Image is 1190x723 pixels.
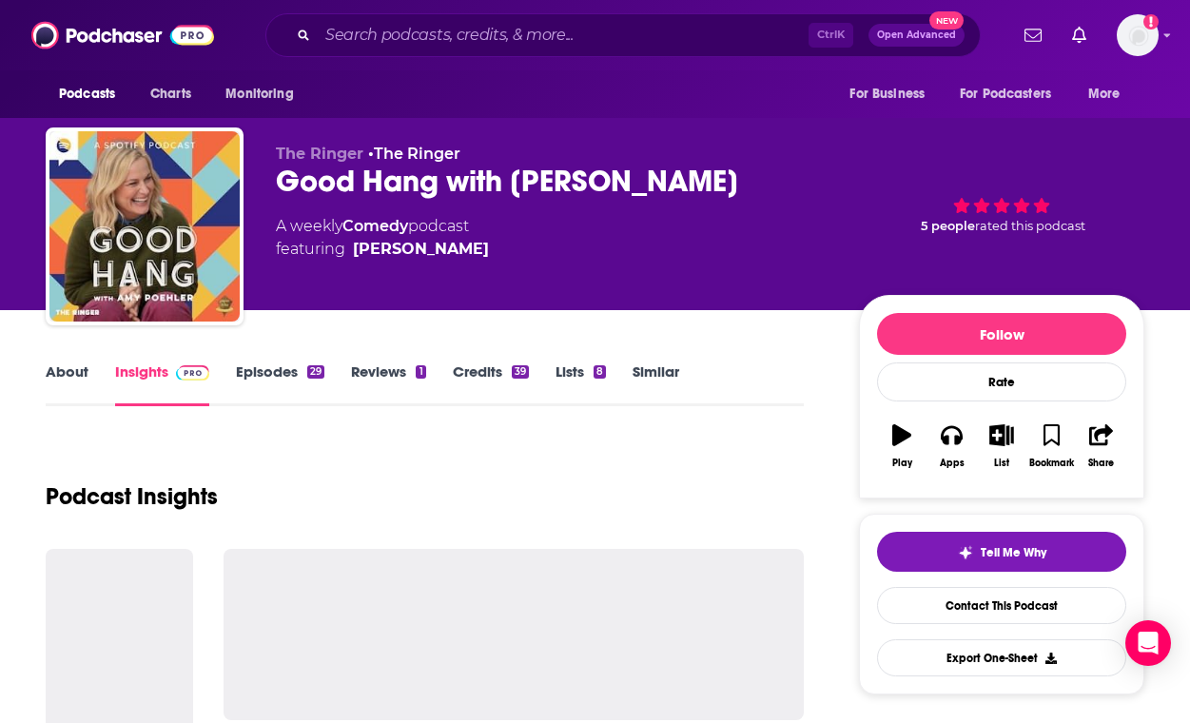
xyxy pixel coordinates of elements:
span: rated this podcast [975,219,1085,233]
h1: Podcast Insights [46,482,218,511]
img: User Profile [1117,14,1159,56]
button: Show profile menu [1117,14,1159,56]
button: open menu [836,76,948,112]
span: The Ringer [276,145,363,163]
div: A weekly podcast [276,215,489,261]
a: Amy Poehler [353,238,489,261]
a: Show notifications dropdown [1017,19,1049,51]
button: Play [877,412,927,480]
button: open menu [1075,76,1144,112]
button: Share [1077,412,1126,480]
button: Bookmark [1026,412,1076,480]
button: open menu [212,76,318,112]
button: Apps [927,412,976,480]
div: Apps [940,458,965,469]
div: 8 [594,365,606,379]
div: 39 [512,365,529,379]
span: Tell Me Why [981,545,1046,560]
a: Contact This Podcast [877,587,1126,624]
div: 1 [416,365,425,379]
a: Reviews1 [351,362,425,406]
img: Good Hang with Amy Poehler [49,131,240,322]
input: Search podcasts, credits, & more... [318,20,809,50]
svg: Add a profile image [1143,14,1159,29]
span: Logged in as JohnJMudgett [1117,14,1159,56]
span: Podcasts [59,81,115,107]
span: Charts [150,81,191,107]
span: Ctrl K [809,23,853,48]
div: Search podcasts, credits, & more... [265,13,981,57]
span: Open Advanced [877,30,956,40]
span: • [368,145,460,163]
div: List [994,458,1009,469]
span: For Business [849,81,925,107]
button: List [977,412,1026,480]
div: Play [892,458,912,469]
a: Lists8 [556,362,606,406]
a: Similar [633,362,679,406]
a: Credits39 [453,362,529,406]
span: featuring [276,238,489,261]
div: Share [1088,458,1114,469]
a: InsightsPodchaser Pro [115,362,209,406]
span: More [1088,81,1121,107]
span: New [929,11,964,29]
a: About [46,362,88,406]
div: Open Intercom Messenger [1125,620,1171,666]
button: Export One-Sheet [877,639,1126,676]
button: tell me why sparkleTell Me Why [877,532,1126,572]
span: For Podcasters [960,81,1051,107]
img: Podchaser Pro [176,365,209,381]
button: Open AdvancedNew [868,24,965,47]
div: 5 peoplerated this podcast [859,145,1144,263]
span: Monitoring [225,81,293,107]
img: Podchaser - Follow, Share and Rate Podcasts [31,17,214,53]
div: 29 [307,365,324,379]
a: Charts [138,76,203,112]
a: The Ringer [374,145,460,163]
span: 5 people [921,219,975,233]
button: open menu [947,76,1079,112]
a: Show notifications dropdown [1064,19,1094,51]
a: Episodes29 [236,362,324,406]
img: tell me why sparkle [958,545,973,560]
div: Rate [877,362,1126,401]
a: Comedy [342,217,408,235]
div: Bookmark [1029,458,1074,469]
button: Follow [877,313,1126,355]
button: open menu [46,76,140,112]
